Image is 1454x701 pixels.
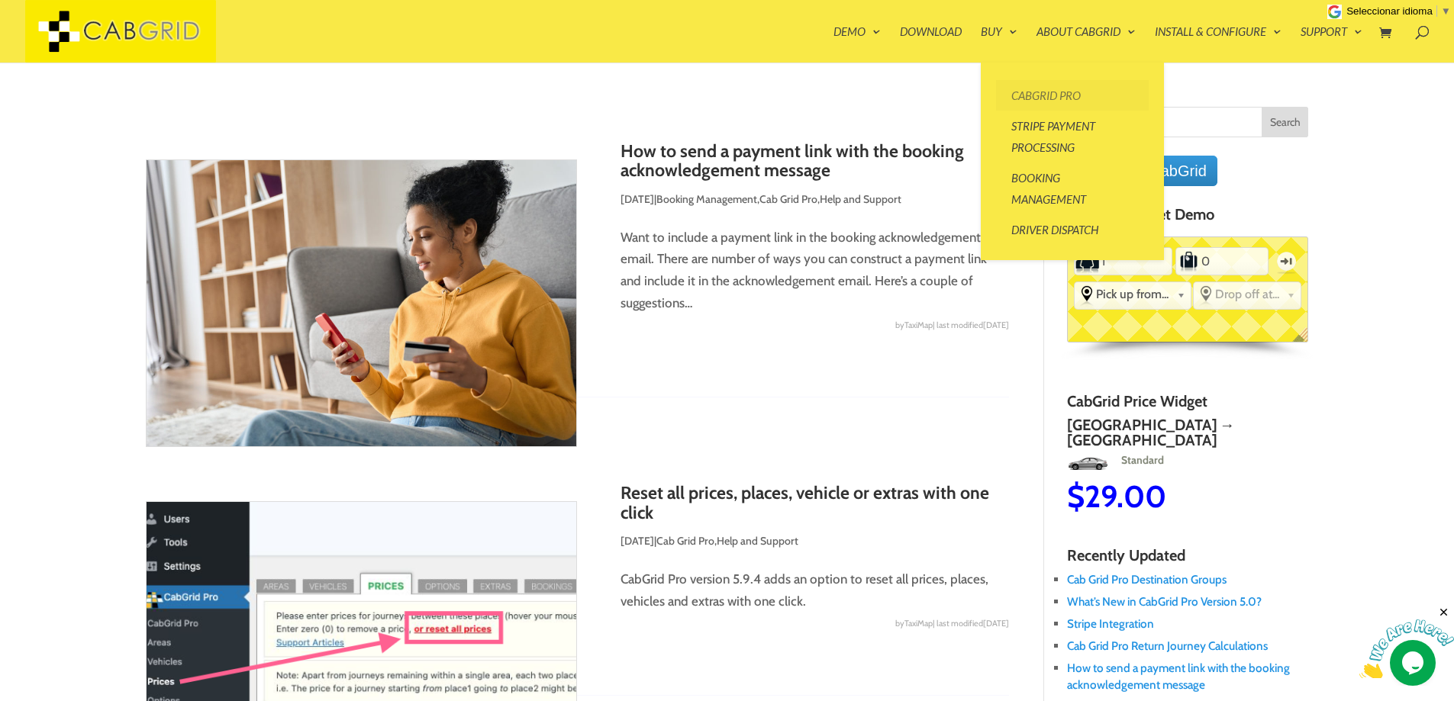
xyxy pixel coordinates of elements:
[833,26,881,63] a: Demo
[1194,282,1301,307] div: Select the place the destination address is within
[1067,638,1268,653] a: Cab Grid Pro Return Journey Calculations
[146,188,1010,222] p: | , ,
[1096,287,1171,301] span: Pick up from...
[1067,547,1309,571] h4: Recently Updated
[1075,249,1099,274] label: Number of Passengers
[1052,452,1094,476] img: Standard
[1100,249,1147,274] input: Number of Passengers
[1067,393,1309,417] h4: CabGrid Price Widget
[1067,594,1262,609] a: What’s New in CabGrid Pro Version 5.0?
[1075,282,1191,307] div: Select the place the starting address falls within
[146,314,1010,336] div: by | last modified
[1294,452,1336,476] img: Standard
[983,618,1009,629] span: [DATE]
[1436,5,1437,17] span: ​
[621,534,654,548] span: [DATE]
[656,192,757,206] a: Booking Management
[717,534,798,548] a: Help and Support
[983,320,1009,330] span: [DATE]
[1272,243,1301,279] label: One-way
[146,568,1010,613] p: CabGrid Pro version 5.9.4 adds an option to reset all prices, places, vehicles and extras with on...
[1067,572,1227,587] a: Cab Grid Pro Destination Groups
[1215,287,1282,301] span: Drop off at...
[996,111,1149,162] a: Stripe Payment Processing
[621,140,964,181] a: How to send a payment link with the booking acknowledgement message
[1346,5,1433,17] span: Seleccionar idioma
[146,530,1010,564] p: | ,
[1052,417,1294,512] a: [GEOGRAPHIC_DATA] → [GEOGRAPHIC_DATA]StandardStandard$29.00
[900,26,962,63] a: Download
[1359,606,1454,678] iframe: chat widget
[1200,249,1245,274] input: Number of Suitcases
[1069,478,1151,515] span: 29.00
[146,159,578,448] img: How to send a payment link with the booking acknowledgement message
[621,482,989,523] a: Reset all prices, places, vehicle or extras with one click
[1294,478,1311,515] span: $
[146,227,1010,315] p: Want to include a payment link in the booking acknowledgement email. There are number of ways you...
[996,162,1149,214] a: Booking Management
[656,534,714,548] a: Cab Grid Pro
[996,80,1149,111] a: CabGrid Pro
[981,26,1017,63] a: Buy
[146,613,1010,635] div: by | last modified
[1036,26,1136,63] a: About CabGrid
[1301,26,1362,63] a: Support
[1067,616,1154,631] a: Stripe Integration
[1052,417,1294,448] h2: [GEOGRAPHIC_DATA] → [GEOGRAPHIC_DATA]
[996,214,1149,245] a: Driver Dispatch
[1096,453,1149,467] span: Standard
[904,613,933,635] span: TaxiMap
[904,314,933,336] span: TaxiMap
[25,21,216,37] a: CabGrid Taxi Plugin
[1178,249,1200,274] label: Number of Suitcases
[1288,325,1319,357] span: English
[759,192,817,206] a: Cab Grid Pro
[621,192,654,206] span: [DATE]
[1067,206,1309,230] h4: CabGrid Widget Demo
[1441,5,1451,17] span: ▼
[1262,107,1309,137] input: Search
[1067,661,1290,691] a: How to send a payment link with the booking acknowledgement message
[820,192,901,206] a: Help and Support
[1346,5,1451,17] a: Seleccionar idioma​
[1155,26,1282,63] a: Install & Configure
